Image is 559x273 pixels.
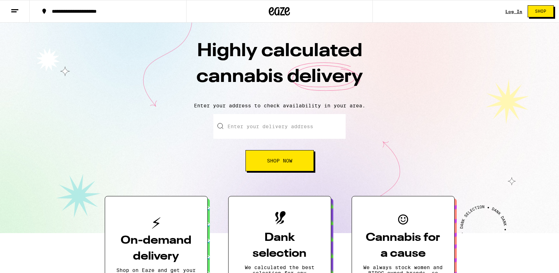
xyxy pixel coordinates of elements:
[245,150,314,171] button: Shop Now
[213,114,346,139] input: Enter your delivery address
[535,9,546,13] span: Shop
[156,38,403,97] h1: Highly calculated cannabis delivery
[522,5,559,17] a: Shop
[116,233,196,265] h3: On-demand delivery
[528,5,554,17] button: Shop
[240,230,320,262] h3: Dank selection
[7,103,552,108] p: Enter your address to check availability in your area.
[363,230,443,262] h3: Cannabis for a cause
[505,9,522,14] a: Log In
[267,158,292,163] span: Shop Now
